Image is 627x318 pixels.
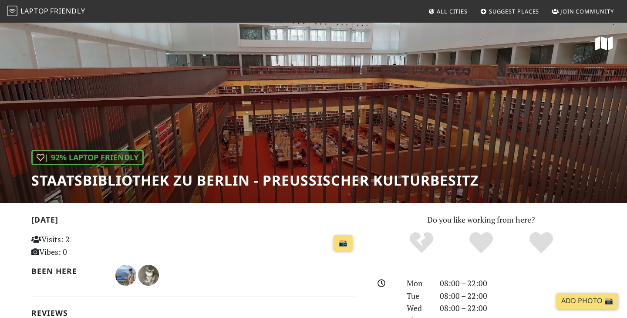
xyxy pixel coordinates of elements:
[560,7,614,15] span: Join Community
[437,7,468,15] span: All Cities
[7,4,85,19] a: LaptopFriendly LaptopFriendly
[31,150,144,165] div: | 92% Laptop Friendly
[138,265,159,286] img: 5523-teng.jpg
[138,269,159,280] span: Teng T
[401,302,435,315] div: Wed
[31,172,479,189] h1: Staatsbibliothek zu Berlin - Preußischer Kulturbesitz
[435,277,601,290] div: 08:00 – 22:00
[401,290,435,302] div: Tue
[425,3,471,19] a: All Cities
[451,231,511,255] div: Yes
[511,231,571,255] div: Definitely!
[367,213,596,226] p: Do you like working from here?
[20,6,49,16] span: Laptop
[7,6,17,16] img: LaptopFriendly
[31,267,105,276] h2: Been here
[50,6,85,16] span: Friendly
[31,233,133,258] p: Visits: 2 Vibes: 0
[477,3,543,19] a: Suggest Places
[31,215,356,228] h2: [DATE]
[115,265,136,286] img: 5810-tom.jpg
[401,277,435,290] div: Mon
[115,269,138,280] span: Tom T
[334,235,353,251] a: 📸
[435,302,601,315] div: 08:00 – 22:00
[556,293,618,309] a: Add Photo 📸
[548,3,617,19] a: Join Community
[435,290,601,302] div: 08:00 – 22:00
[391,231,452,255] div: No
[31,308,356,318] h2: Reviews
[489,7,539,15] span: Suggest Places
